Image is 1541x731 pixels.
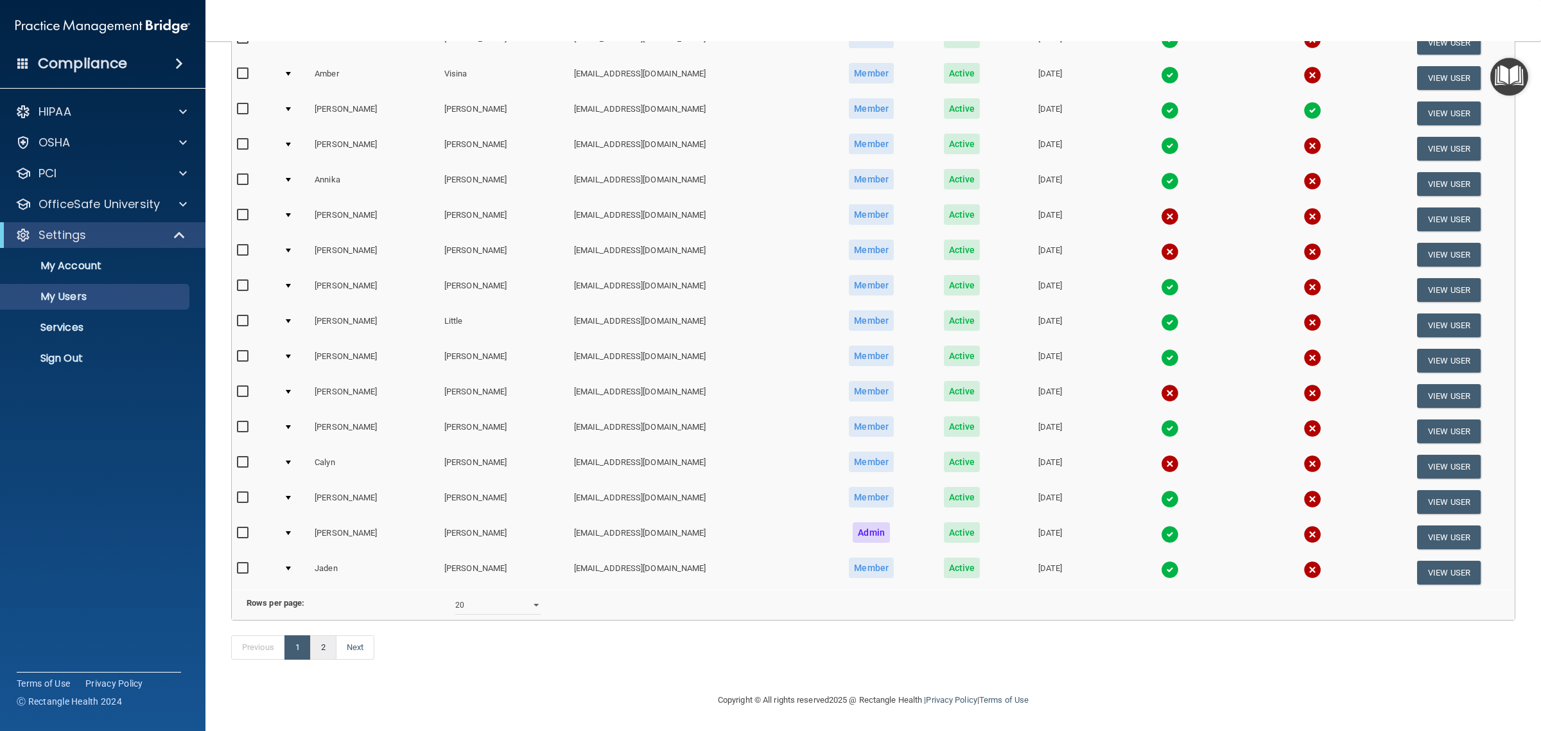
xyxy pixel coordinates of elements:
[1417,31,1481,55] button: View User
[1004,343,1097,378] td: [DATE]
[1417,561,1481,585] button: View User
[569,131,823,166] td: [EMAIL_ADDRESS][DOMAIN_NAME]
[309,449,439,484] td: Calyn
[1303,419,1321,437] img: cross.ca9f0e7f.svg
[309,343,439,378] td: [PERSON_NAME]
[569,237,823,272] td: [EMAIL_ADDRESS][DOMAIN_NAME]
[849,98,894,119] span: Member
[39,166,57,181] p: PCI
[439,60,569,96] td: Visina
[309,484,439,520] td: [PERSON_NAME]
[944,169,980,189] span: Active
[15,13,190,39] img: PMB logo
[944,381,980,401] span: Active
[1303,137,1321,155] img: cross.ca9f0e7f.svg
[1004,237,1097,272] td: [DATE]
[569,308,823,343] td: [EMAIL_ADDRESS][DOMAIN_NAME]
[1004,202,1097,237] td: [DATE]
[569,378,823,414] td: [EMAIL_ADDRESS][DOMAIN_NAME]
[1004,520,1097,555] td: [DATE]
[15,166,187,181] a: PCI
[1004,308,1097,343] td: [DATE]
[1417,525,1481,549] button: View User
[1417,207,1481,231] button: View User
[1303,278,1321,296] img: cross.ca9f0e7f.svg
[17,695,122,708] span: Ⓒ Rectangle Health 2024
[439,343,569,378] td: [PERSON_NAME]
[944,487,980,507] span: Active
[1303,172,1321,190] img: cross.ca9f0e7f.svg
[1417,313,1481,337] button: View User
[1417,419,1481,443] button: View User
[1319,641,1526,692] iframe: Drift Widget Chat Controller
[439,131,569,166] td: [PERSON_NAME]
[944,98,980,119] span: Active
[1161,207,1179,225] img: cross.ca9f0e7f.svg
[309,131,439,166] td: [PERSON_NAME]
[944,522,980,543] span: Active
[85,677,143,690] a: Privacy Policy
[439,237,569,272] td: [PERSON_NAME]
[309,237,439,272] td: [PERSON_NAME]
[17,677,70,690] a: Terms of Use
[944,558,980,578] span: Active
[1004,449,1097,484] td: [DATE]
[1161,455,1179,473] img: cross.ca9f0e7f.svg
[1417,137,1481,161] button: View User
[336,635,374,660] a: Next
[1303,384,1321,402] img: cross.ca9f0e7f.svg
[310,635,336,660] a: 2
[1161,172,1179,190] img: tick.e7d51cea.svg
[439,414,569,449] td: [PERSON_NAME]
[944,452,980,472] span: Active
[309,308,439,343] td: [PERSON_NAME]
[1161,384,1179,402] img: cross.ca9f0e7f.svg
[1004,25,1097,60] td: [DATE]
[309,60,439,96] td: Amber
[39,197,160,212] p: OfficeSafe University
[1303,455,1321,473] img: cross.ca9f0e7f.svg
[944,63,980,84] span: Active
[8,321,184,334] p: Services
[1417,101,1481,125] button: View User
[1004,166,1097,202] td: [DATE]
[284,635,311,660] a: 1
[1303,313,1321,331] img: cross.ca9f0e7f.svg
[569,202,823,237] td: [EMAIL_ADDRESS][DOMAIN_NAME]
[1303,349,1321,367] img: cross.ca9f0e7f.svg
[15,104,187,119] a: HIPAA
[849,275,894,295] span: Member
[853,522,890,543] span: Admin
[569,449,823,484] td: [EMAIL_ADDRESS][DOMAIN_NAME]
[309,166,439,202] td: Annika
[439,555,569,590] td: [PERSON_NAME]
[1417,172,1481,196] button: View User
[569,343,823,378] td: [EMAIL_ADDRESS][DOMAIN_NAME]
[1161,137,1179,155] img: tick.e7d51cea.svg
[1004,131,1097,166] td: [DATE]
[569,414,823,449] td: [EMAIL_ADDRESS][DOMAIN_NAME]
[944,240,980,260] span: Active
[439,166,569,202] td: [PERSON_NAME]
[944,204,980,225] span: Active
[1303,561,1321,579] img: cross.ca9f0e7f.svg
[849,169,894,189] span: Member
[1161,561,1179,579] img: tick.e7d51cea.svg
[849,487,894,507] span: Member
[1004,60,1097,96] td: [DATE]
[309,414,439,449] td: [PERSON_NAME]
[1161,419,1179,437] img: tick.e7d51cea.svg
[569,96,823,131] td: [EMAIL_ADDRESS][DOMAIN_NAME]
[1161,278,1179,296] img: tick.e7d51cea.svg
[1417,349,1481,373] button: View User
[15,197,187,212] a: OfficeSafe University
[569,60,823,96] td: [EMAIL_ADDRESS][DOMAIN_NAME]
[8,290,184,303] p: My Users
[569,25,823,60] td: [EMAIL_ADDRESS][DOMAIN_NAME]
[1161,525,1179,543] img: tick.e7d51cea.svg
[1161,66,1179,84] img: tick.e7d51cea.svg
[849,452,894,472] span: Member
[639,680,1108,721] div: Copyright © All rights reserved 2025 @ Rectangle Health | |
[1161,243,1179,261] img: cross.ca9f0e7f.svg
[39,135,71,150] p: OSHA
